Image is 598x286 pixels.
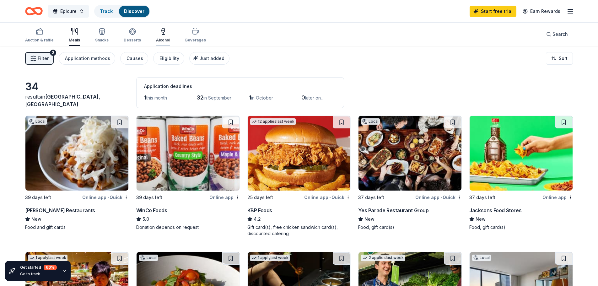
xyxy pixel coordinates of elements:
[247,207,272,214] div: KBP Foods
[48,5,89,18] button: Epicure
[185,25,206,46] button: Beverages
[358,194,384,201] div: 37 days left
[247,224,351,237] div: Gift card(s), free chicken sandwich card(s), discounted catering
[25,52,54,65] button: Filter2
[95,38,109,43] div: Snacks
[82,193,129,201] div: Online app Quick
[249,94,251,101] span: 1
[546,52,573,65] button: Sort
[50,50,56,56] div: 2
[153,52,184,65] button: Eligibility
[470,116,573,191] img: Image for Jacksons Food Stores
[361,255,405,261] div: 2 applies last week
[251,95,273,100] span: in October
[469,224,573,230] div: Food, gift card(s)
[329,195,331,200] span: •
[20,272,57,277] div: Go to track
[361,118,380,125] div: Local
[69,38,80,43] div: Meals
[146,95,167,100] span: this month
[25,116,128,191] img: Image for Ethan Stowell Restaurants
[541,28,573,40] button: Search
[136,116,240,230] a: Image for WinCo Foods39 days leftOnline appWinCo Foods5.0Donation depends on request
[25,207,95,214] div: [PERSON_NAME] Restaurants
[247,194,273,201] div: 25 days left
[469,207,521,214] div: Jacksons Food Stores
[136,194,162,201] div: 39 days left
[209,193,240,201] div: Online app
[248,116,351,191] img: Image for KBP Foods
[472,255,491,261] div: Local
[25,94,100,107] span: [GEOGRAPHIC_DATA], [GEOGRAPHIC_DATA]
[107,195,109,200] span: •
[197,94,203,101] span: 32
[519,6,564,17] a: Earn Rewards
[139,255,158,261] div: Local
[25,116,129,230] a: Image for Ethan Stowell RestaurantsLocal39 days leftOnline app•Quick[PERSON_NAME] RestaurantsNewF...
[25,93,129,108] div: results
[28,118,47,125] div: Local
[542,193,573,201] div: Online app
[470,6,516,17] a: Start free trial
[25,80,129,93] div: 34
[28,255,67,261] div: 1 apply last week
[254,215,261,223] span: 4.2
[415,193,462,201] div: Online app Quick
[250,255,290,261] div: 1 apply last week
[25,4,43,19] a: Home
[469,116,573,230] a: Image for Jacksons Food Stores37 days leftOnline appJacksons Food StoresNewFood, gift card(s)
[60,8,77,15] span: Epicure
[25,94,100,107] span: in
[69,25,80,46] button: Meals
[120,52,148,65] button: Causes
[143,215,149,223] span: 5.0
[124,8,144,14] a: Discover
[189,52,229,65] button: Just added
[44,265,57,270] div: 60 %
[124,38,141,43] div: Desserts
[20,265,57,270] div: Get started
[95,25,109,46] button: Snacks
[25,38,54,43] div: Auction & raffle
[127,55,143,62] div: Causes
[250,118,296,125] div: 12 applies last week
[305,95,324,100] span: later on...
[59,52,115,65] button: Application methods
[144,83,336,90] div: Application deadlines
[31,215,41,223] span: New
[358,116,461,191] img: Image for Yes Parade Restaurant Group
[247,116,351,237] a: Image for KBP Foods12 applieslast week25 days leftOnline app•QuickKBP Foods4.2Gift card(s), free ...
[136,207,167,214] div: WinCo Foods
[25,194,51,201] div: 39 days left
[358,207,428,214] div: Yes Parade Restaurant Group
[304,193,351,201] div: Online app Quick
[144,94,146,101] span: 1
[203,95,231,100] span: in September
[159,55,179,62] div: Eligibility
[559,55,568,62] span: Sort
[156,25,170,46] button: Alcohol
[38,55,49,62] span: Filter
[100,8,113,14] a: Track
[136,224,240,230] div: Donation depends on request
[358,224,462,230] div: Food, gift card(s)
[301,94,305,101] span: 0
[364,215,374,223] span: New
[25,224,129,230] div: Food and gift cards
[199,56,224,61] span: Just added
[124,25,141,46] button: Desserts
[469,194,495,201] div: 37 days left
[137,116,240,191] img: Image for WinCo Foods
[25,25,54,46] button: Auction & raffle
[94,5,150,18] button: TrackDiscover
[476,215,486,223] span: New
[156,38,170,43] div: Alcohol
[440,195,442,200] span: •
[65,55,110,62] div: Application methods
[552,30,568,38] span: Search
[185,38,206,43] div: Beverages
[358,116,462,230] a: Image for Yes Parade Restaurant GroupLocal37 days leftOnline app•QuickYes Parade Restaurant Group...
